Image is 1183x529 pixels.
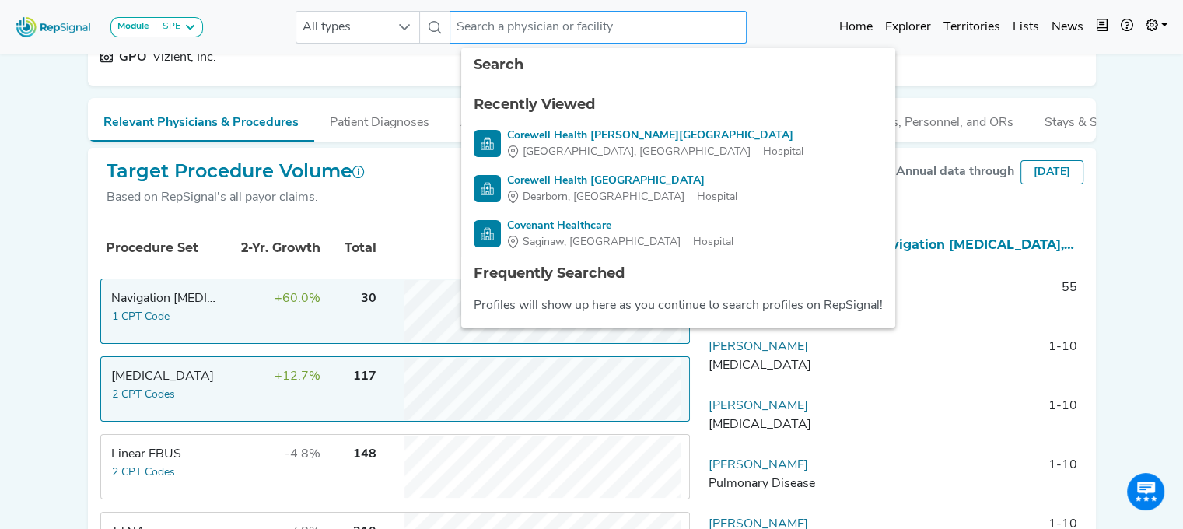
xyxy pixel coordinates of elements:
div: Frequently Searched [474,263,883,284]
a: Home [833,12,879,43]
div: Corewell Health [PERSON_NAME][GEOGRAPHIC_DATA] [507,128,803,144]
h2: Target Procedure Volume [107,160,365,183]
button: Intel Book [1090,12,1115,43]
span: -4.8% [285,448,320,461]
th: Total [324,222,379,275]
a: [PERSON_NAME] [709,459,808,471]
div: Vizient, Inc. [152,48,216,67]
th: 2-Yr. Growth [222,222,323,275]
li: Covenant Healthcare [461,212,895,257]
div: Corewell Health [GEOGRAPHIC_DATA] [507,173,737,189]
a: Corewell Health [GEOGRAPHIC_DATA]Dearborn, [GEOGRAPHIC_DATA]Hospital [474,173,883,205]
div: SPE [156,21,180,33]
span: [GEOGRAPHIC_DATA], [GEOGRAPHIC_DATA] [523,144,751,160]
td: 1-10 [866,397,1083,443]
button: Relevant Physicians & Procedures [88,98,314,142]
span: Dearborn, [GEOGRAPHIC_DATA] [523,189,684,205]
button: 2 CPT Codes [111,464,176,482]
span: All types [296,12,390,43]
div: Hospital [507,234,733,250]
div: Navigation Bronchoscopy [111,289,218,308]
div: Hospital [507,144,803,160]
input: Search a physician or facility [450,11,747,44]
img: Hospital Search Icon [474,130,501,157]
div: Recently Viewed [474,94,883,115]
button: Accreditations & Affiliations [445,98,631,140]
button: Patient Diagnoses [314,98,445,140]
button: Beds, Personnel, and ORs [855,98,1029,140]
li: Corewell Health William Beaumont University Hospital [461,121,895,166]
td: 1-10 [866,338,1083,384]
div: [DATE] [1020,160,1083,184]
img: Hospital Search Icon [474,220,501,247]
a: Explorer [879,12,937,43]
th: Navigation Bronchoscopy, Transbronchial Biopsy [866,219,1083,271]
td: 55 [866,279,1083,325]
div: GPO [119,48,146,67]
div: Annual data through [896,163,1014,181]
button: 2 CPT Codes [111,386,176,404]
a: Territories [937,12,1006,43]
a: News [1045,12,1090,43]
strong: Module [117,22,149,31]
a: [PERSON_NAME] [709,341,808,353]
span: 30 [361,293,376,305]
a: [PERSON_NAME] [709,400,808,412]
span: +60.0% [275,293,320,305]
div: Pulmonary Disease [709,475,859,493]
span: Saginaw, [GEOGRAPHIC_DATA] [523,234,681,250]
div: Thoracic Surgery [709,356,859,375]
div: Thoracic Surgery [709,415,859,434]
div: Based on RepSignal's all payor claims. [107,188,365,207]
a: Corewell Health [PERSON_NAME][GEOGRAPHIC_DATA][GEOGRAPHIC_DATA], [GEOGRAPHIC_DATA]Hospital [474,128,883,160]
button: ModuleSPE [110,17,203,37]
div: Linear EBUS [111,445,218,464]
a: Covenant HealthcareSaginaw, [GEOGRAPHIC_DATA]Hospital [474,218,883,250]
button: Stays & Services [1029,98,1152,140]
li: Corewell Health Dearborn Hospital [461,166,895,212]
div: Transbronchial Biopsy [111,367,218,386]
img: Hospital Search Icon [474,175,501,202]
span: 148 [353,448,376,461]
th: Procedure Set [103,222,220,275]
span: Search [474,56,523,73]
span: 117 [353,370,376,383]
a: Lists [1006,12,1045,43]
button: 1 CPT Code [111,308,170,326]
div: Covenant Healthcare [507,218,733,234]
span: +12.7% [275,370,320,383]
td: 1-10 [866,456,1083,503]
div: Hospital [507,189,737,205]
